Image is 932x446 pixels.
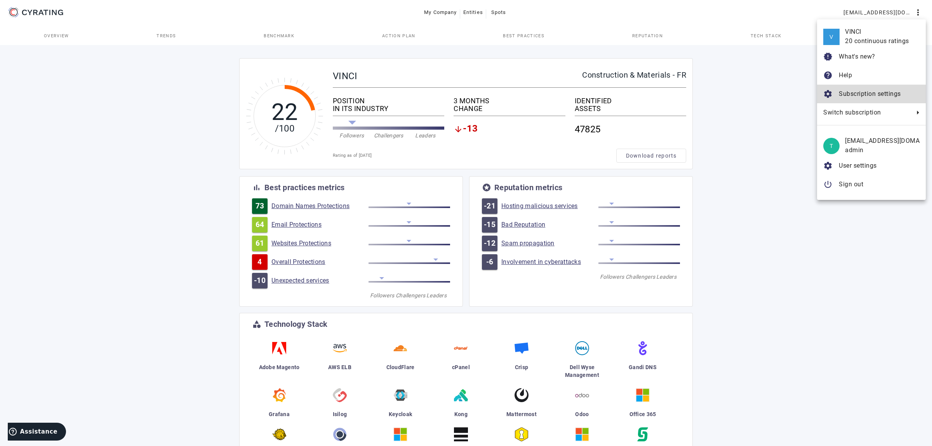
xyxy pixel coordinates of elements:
[823,108,910,117] span: Switch subscription
[845,146,920,155] div: admin
[839,180,863,188] span: Sign out
[839,71,852,79] span: Help
[823,89,833,99] mat-icon: settings
[823,52,833,61] mat-icon: new_releases
[839,162,877,169] span: User settings
[823,138,840,154] div: T
[845,27,920,36] div: VINCI
[823,161,833,170] mat-icon: settings
[839,53,875,60] span: What's new?
[823,29,840,45] div: V
[845,36,920,46] div: 20 continuous ratings
[823,180,833,189] mat-icon: power_settings_new
[823,71,833,80] mat-icon: help
[845,136,920,146] div: [EMAIL_ADDRESS][DOMAIN_NAME]
[8,423,66,442] iframe: Ouvre un widget dans lequel vous pouvez trouver plus d’informations
[839,90,901,97] span: Subscription settings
